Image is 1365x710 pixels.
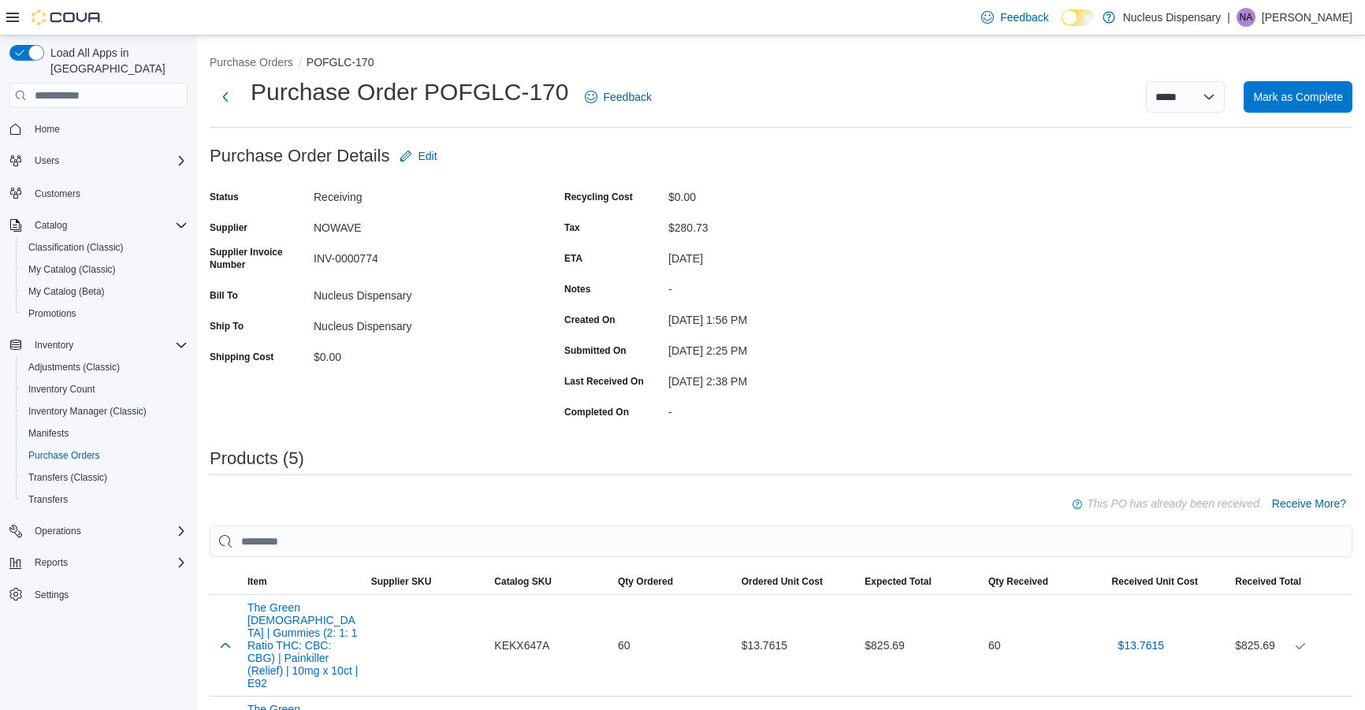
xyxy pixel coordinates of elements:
label: Supplier [210,221,247,234]
button: Expected Total [858,569,982,594]
button: Operations [3,520,194,542]
button: Inventory [28,336,80,355]
label: Tax [564,221,580,234]
div: $0.00 [668,184,880,203]
span: Received Unit Cost [1112,575,1198,588]
button: Qty Received [982,569,1106,594]
button: Inventory Count [16,378,194,400]
span: Catalog [28,216,188,235]
button: Receive More? [1266,488,1352,519]
button: Edit [393,140,444,172]
span: Classification (Classic) [28,241,124,254]
span: Supplier SKU [371,575,432,588]
button: Manifests [16,422,194,444]
h1: Purchase Order POFGLC-170 [251,76,569,108]
p: Nucleus Dispensary [1123,8,1222,27]
button: Inventory [3,334,194,356]
span: Adjustments (Classic) [22,358,188,377]
a: Customers [28,184,87,203]
button: Catalog [28,216,73,235]
span: Mark as Complete [1253,89,1343,105]
div: [DATE] 2:25 PM [668,338,880,357]
label: Last Received On [564,375,644,388]
span: Users [28,151,188,170]
label: Completed On [564,406,629,418]
button: Purchase Orders [16,444,194,467]
span: Transfers (Classic) [22,468,188,487]
a: Purchase Orders [22,446,106,465]
button: Next [210,81,241,113]
a: My Catalog (Classic) [22,260,122,279]
button: Settings [3,583,194,606]
span: Manifests [22,424,188,443]
p: [PERSON_NAME] [1262,8,1352,27]
a: Feedback [578,81,658,113]
span: Feedback [1000,9,1048,25]
div: $280.73 [668,215,880,234]
img: Cova [32,9,102,25]
label: Recycling Cost [564,191,633,203]
button: The Green [DEMOGRAPHIC_DATA] | Gummies (2: 1: 1 Ratio THC: CBC: CBG) | Painkiller (Relief) | 10mg... [247,601,359,690]
p: | [1227,8,1230,27]
button: Catalog SKU [488,569,612,594]
div: - [668,277,880,296]
a: My Catalog (Beta) [22,282,111,301]
span: Receive More? [1272,496,1346,511]
button: Mark as Complete [1244,81,1352,113]
nav: Complex example [9,111,188,647]
span: Classification (Classic) [22,238,188,257]
div: $825.69 [1235,636,1346,655]
a: Home [28,120,66,139]
button: My Catalog (Classic) [16,258,194,281]
span: Qty Received [988,575,1048,588]
button: $13.7615 [1112,630,1170,661]
button: Reports [3,552,194,574]
div: $13.7615 [735,630,859,661]
div: $0.00 [314,344,525,363]
nav: An example of EuiBreadcrumbs [210,54,1352,73]
span: Inventory Manager (Classic) [22,402,188,421]
span: Manifests [28,427,69,440]
label: ETA [564,252,582,265]
div: Nucleus Dispensary [314,314,525,333]
button: Customers [3,181,194,204]
div: $825.69 [858,630,982,661]
span: Catalog [35,219,67,232]
label: Status [210,191,239,203]
span: NA [1240,8,1253,27]
button: Reports [28,553,74,572]
span: My Catalog (Beta) [28,285,105,298]
span: Transfers (Classic) [28,471,107,484]
button: Purchase Orders [210,56,293,69]
button: Users [28,151,65,170]
button: Qty Ordered [612,569,735,594]
a: Inventory Count [22,380,102,399]
div: Neil Ashmeade [1237,8,1255,27]
button: Home [3,117,194,140]
span: Ordered Unit Cost [742,575,823,588]
span: Adjustments (Classic) [28,361,120,374]
button: Operations [28,522,87,541]
span: Received Total [1235,575,1301,588]
a: Manifests [22,424,75,443]
span: Reports [28,553,188,572]
span: Feedback [604,89,652,105]
h3: Products (5) [210,449,304,468]
p: This PO has already been received. [1087,494,1263,513]
button: POFGLC-170 [307,56,374,69]
span: My Catalog (Beta) [22,282,188,301]
div: Receiving [314,184,525,203]
button: Transfers [16,489,194,511]
button: Adjustments (Classic) [16,356,194,378]
a: Classification (Classic) [22,238,130,257]
div: 60 [982,630,1106,661]
span: Users [35,154,59,167]
span: Inventory Manager (Classic) [28,405,147,418]
div: [DATE] 1:56 PM [668,307,880,326]
button: Promotions [16,303,194,325]
button: Supplier SKU [365,569,489,594]
button: Received Total [1229,569,1352,594]
div: [DATE] [668,246,880,265]
span: Inventory [35,339,73,351]
span: Inventory Count [22,380,188,399]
